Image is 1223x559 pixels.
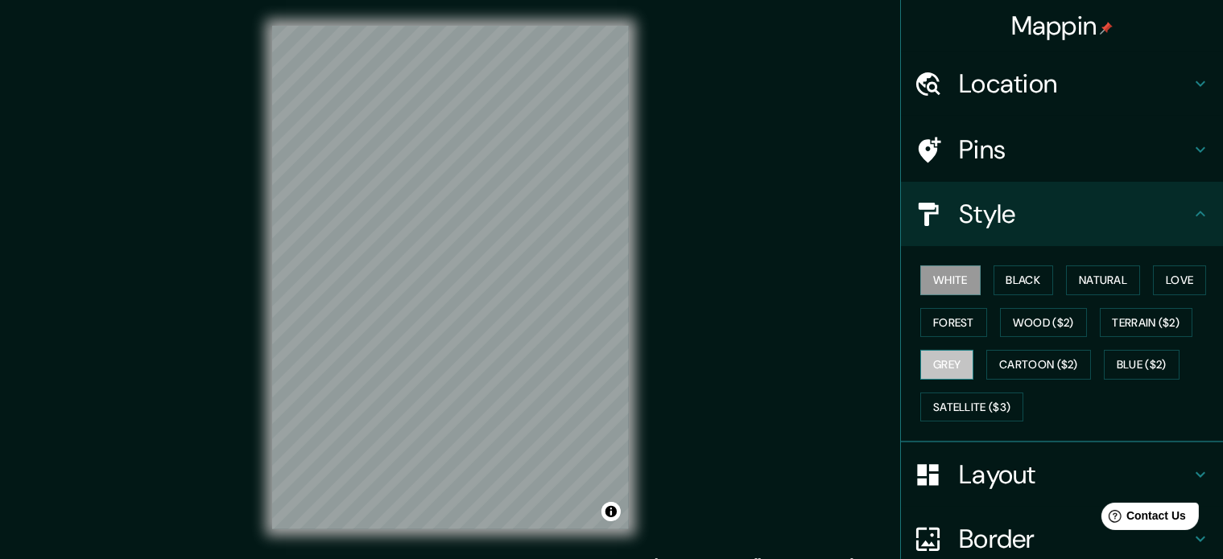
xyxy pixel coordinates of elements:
canvas: Map [272,26,629,529]
h4: Border [959,523,1191,555]
button: Terrain ($2) [1100,308,1193,338]
button: Toggle attribution [601,502,621,521]
button: Cartoon ($2) [986,350,1091,380]
h4: Pins [959,134,1191,166]
button: Grey [920,350,973,380]
button: Blue ($2) [1104,350,1180,380]
h4: Location [959,68,1191,100]
h4: Style [959,198,1191,230]
button: Forest [920,308,987,338]
iframe: Help widget launcher [1080,496,1205,541]
button: Wood ($2) [1000,308,1087,338]
button: Satellite ($3) [920,393,1023,422]
button: White [920,265,981,295]
div: Pins [901,117,1223,182]
img: pin-icon.png [1100,22,1113,35]
h4: Mappin [1011,10,1114,42]
button: Black [994,265,1054,295]
div: Style [901,182,1223,246]
button: Natural [1066,265,1140,295]
button: Love [1153,265,1206,295]
div: Layout [901,442,1223,507]
div: Location [901,51,1223,116]
h4: Layout [959,458,1191,491]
